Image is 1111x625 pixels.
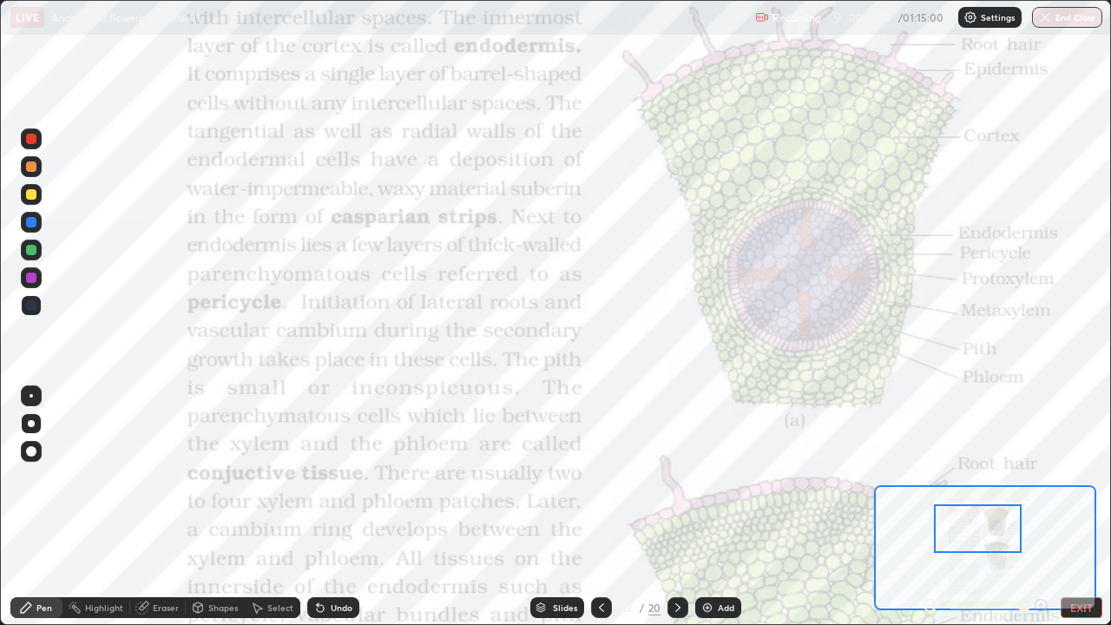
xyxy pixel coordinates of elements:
div: / [640,602,645,613]
img: class-settings-icons [963,10,977,24]
div: Shapes [208,603,238,612]
div: 20 [648,600,661,615]
button: End Class [1032,7,1102,28]
img: add-slide-button [700,601,714,615]
p: Recording [772,11,821,24]
div: Undo [331,603,352,612]
p: Settings [981,13,1015,22]
div: Add [718,603,734,612]
img: recording.375f2c34.svg [755,10,769,24]
button: EXIT [1061,597,1102,618]
img: end-class-cross [1038,10,1052,24]
div: Pen [36,603,52,612]
div: Slides [553,603,577,612]
div: Eraser [153,603,179,612]
div: Highlight [85,603,123,612]
p: LIVE [16,10,39,24]
div: 12 [619,602,636,613]
div: Select [267,603,293,612]
p: Anatomy of flowering plants-01 [51,10,201,24]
